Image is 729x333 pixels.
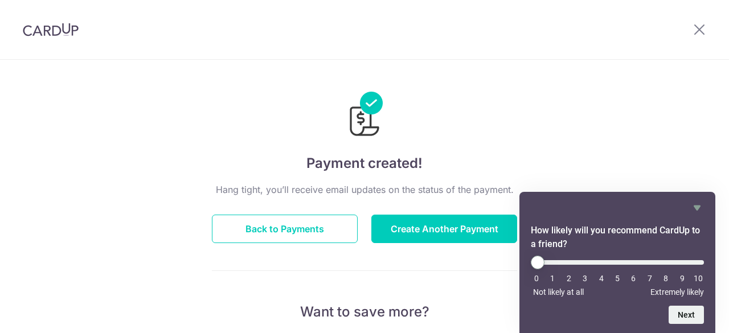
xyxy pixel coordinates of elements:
[547,274,558,283] li: 1
[596,274,607,283] li: 4
[690,201,704,215] button: Hide survey
[371,215,517,243] button: Create Another Payment
[669,306,704,324] button: Next question
[346,92,383,139] img: Payments
[677,274,688,283] li: 9
[23,23,79,36] img: CardUp
[693,274,704,283] li: 10
[628,274,639,283] li: 6
[531,201,704,324] div: How likely will you recommend CardUp to a friend? Select an option from 0 to 10, with 0 being Not...
[650,287,704,297] span: Extremely likely
[531,224,704,251] h2: How likely will you recommend CardUp to a friend? Select an option from 0 to 10, with 0 being Not...
[644,274,656,283] li: 7
[212,303,517,321] p: Want to save more?
[212,183,517,196] p: Hang tight, you’ll receive email updates on the status of the payment.
[533,287,584,297] span: Not likely at all
[579,274,591,283] li: 3
[212,153,517,174] h4: Payment created!
[660,274,671,283] li: 8
[563,274,575,283] li: 2
[531,274,542,283] li: 0
[212,215,358,243] button: Back to Payments
[531,256,704,297] div: How likely will you recommend CardUp to a friend? Select an option from 0 to 10, with 0 being Not...
[612,274,623,283] li: 5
